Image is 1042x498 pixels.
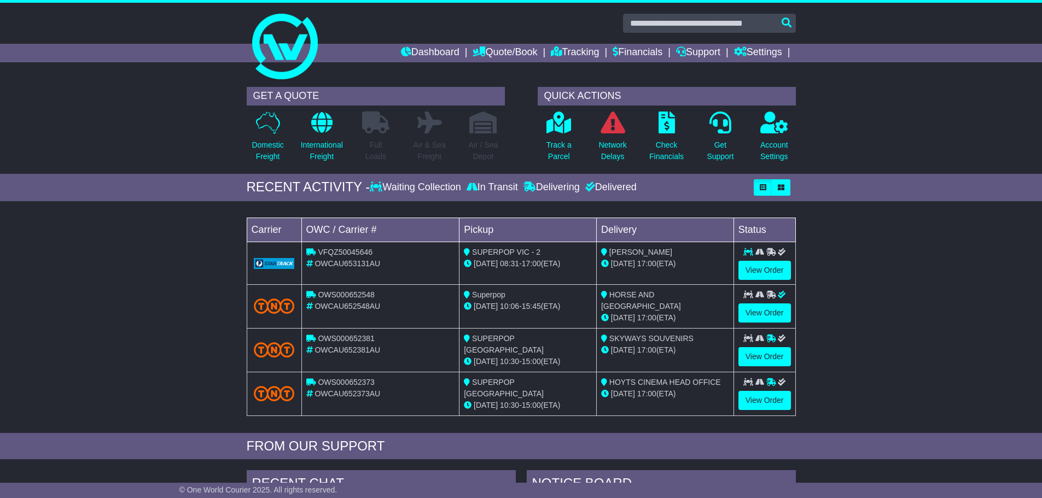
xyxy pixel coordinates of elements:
[315,345,380,354] span: OWCAU652381AU
[254,298,295,313] img: TNT_Domestic.png
[318,378,375,386] span: OWS000652373
[254,386,295,401] img: TNT_Domestic.png
[474,357,498,366] span: [DATE]
[414,139,446,162] p: Air & Sea Freight
[522,259,541,268] span: 17:00
[601,312,729,324] div: (ETA)
[247,218,301,242] td: Carrier
[521,181,583,194] div: Delivering
[611,389,635,398] span: [DATE]
[464,181,521,194] div: In Transit
[473,44,537,62] a: Quote/Book
[637,313,656,322] span: 17:00
[318,334,375,343] span: OWS000652381
[318,290,375,299] span: OWS000652548
[315,302,380,310] span: OWCAU652548AU
[370,181,463,194] div: Waiting Collection
[401,44,459,62] a: Dashboard
[707,139,734,162] p: Get Support
[601,290,681,310] span: HORSE AND [GEOGRAPHIC_DATA]
[315,259,380,268] span: OWCAU653131AU
[738,347,791,366] a: View Order
[609,378,721,386] span: HOYTS CINEMA HEAD OFFICE
[469,139,498,162] p: Air / Sea Depot
[301,139,343,162] p: International Freight
[734,44,782,62] a: Settings
[637,389,656,398] span: 17:00
[464,378,544,398] span: SUPERPOP [GEOGRAPHIC_DATA]
[637,259,656,268] span: 17:00
[613,44,662,62] a: Financials
[247,438,796,454] div: FROM OUR SUPPORT
[474,259,498,268] span: [DATE]
[522,401,541,409] span: 15:00
[596,218,734,242] td: Delivery
[760,111,789,168] a: AccountSettings
[522,357,541,366] span: 15:00
[474,302,498,310] span: [DATE]
[601,388,729,400] div: (ETA)
[734,218,795,242] td: Status
[609,334,694,343] span: SKYWAYS SOUVENIRS
[738,391,791,410] a: View Order
[538,87,796,106] div: QUICK ACTIONS
[252,139,283,162] p: Domestic Freight
[601,344,729,356] div: (ETA)
[546,139,572,162] p: Track a Parcel
[738,261,791,280] a: View Order
[464,400,592,411] div: - (ETA)
[611,259,635,268] span: [DATE]
[738,303,791,323] a: View Order
[649,139,684,162] p: Check Financials
[706,111,734,168] a: GetSupport
[464,356,592,367] div: - (ETA)
[601,258,729,269] div: (ETA)
[609,248,672,256] span: [PERSON_NAME]
[247,87,505,106] div: GET A QUOTE
[546,111,572,168] a: Track aParcel
[611,313,635,322] span: [DATE]
[464,258,592,269] div: - (ETA)
[500,302,519,310] span: 10:06
[472,290,505,299] span: Superpop
[318,248,372,256] span: VFQZ50045646
[472,248,540,256] span: SUPERPOP VIC - 2
[251,111,284,168] a: DomesticFreight
[179,485,337,494] span: © One World Courier 2025. All rights reserved.
[649,111,684,168] a: CheckFinancials
[760,139,788,162] p: Account Settings
[464,334,544,354] span: SUPERPOP [GEOGRAPHIC_DATA]
[676,44,720,62] a: Support
[522,302,541,310] span: 15:45
[254,342,295,357] img: TNT_Domestic.png
[464,301,592,312] div: - (ETA)
[637,345,656,354] span: 17:00
[500,357,519,366] span: 10:30
[247,179,370,195] div: RECENT ACTIVITY -
[315,389,380,398] span: OWCAU652373AU
[301,218,459,242] td: OWC / Carrier #
[551,44,599,62] a: Tracking
[500,401,519,409] span: 10:30
[254,258,295,269] img: GetCarrierServiceLogo
[598,139,626,162] p: Network Delays
[598,111,627,168] a: NetworkDelays
[300,111,344,168] a: InternationalFreight
[362,139,389,162] p: Full Loads
[459,218,597,242] td: Pickup
[474,401,498,409] span: [DATE]
[583,181,637,194] div: Delivered
[500,259,519,268] span: 08:31
[611,345,635,354] span: [DATE]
